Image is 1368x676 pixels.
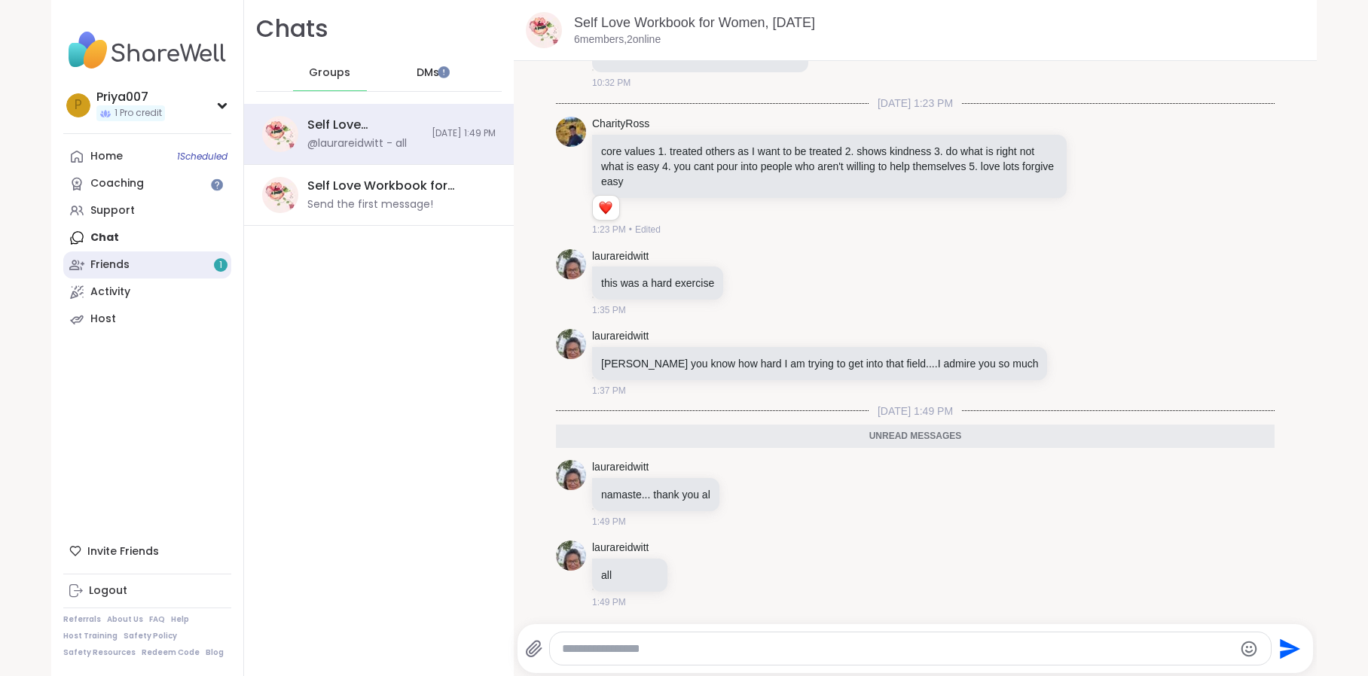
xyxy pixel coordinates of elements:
[307,136,407,151] div: @laurareidwitt - all
[601,356,1038,371] p: [PERSON_NAME] you know how hard I am trying to get into that field....I admire you so much
[309,65,350,81] span: Groups
[592,384,626,397] span: 1:37 PM
[417,65,439,81] span: DMs
[63,251,231,279] a: Friends1
[142,647,200,658] a: Redeem Code
[124,631,177,641] a: Safety Policy
[63,279,231,306] a: Activity
[526,12,562,48] img: Self Love Workbook for Women, Oct 03
[307,197,433,212] div: Send the first message!
[1272,632,1305,665] button: Send
[307,178,487,194] div: Self Love Workbook for Women, [DATE]
[592,223,626,236] span: 1:23 PM
[562,641,1232,656] textarea: Type your message
[556,425,1275,449] div: Unread messages
[1240,640,1258,658] button: Emoji picker
[63,197,231,224] a: Support
[219,259,222,272] span: 1
[601,276,714,291] p: this was a hard exercise
[63,170,231,197] a: Coaching
[107,614,143,625] a: About Us
[115,107,162,120] span: 1 Pro credit
[592,540,649,556] a: laurareidwitt
[89,583,127,598] div: Logout
[90,176,144,191] div: Coaching
[90,312,116,327] div: Host
[556,329,586,359] img: https://sharewell-space-live.sfo3.digitaloceanspaces.com/user-generated/3198844e-f0fa-4252-8e56-5...
[601,144,1058,189] p: core values 1. treated others as I want to be treated 2. shows kindness 3. do what is right not w...
[592,515,626,528] span: 1:49 PM
[90,203,135,218] div: Support
[63,577,231,604] a: Logout
[63,537,231,565] div: Invite Friends
[869,96,962,111] span: [DATE] 1:23 PM
[63,647,136,658] a: Safety Resources
[177,151,227,163] span: 1 Scheduled
[432,127,496,140] span: [DATE] 1:49 PM
[307,117,423,133] div: Self Love Workbook for Women, [DATE]
[592,595,626,609] span: 1:49 PM
[593,196,619,220] div: Reaction list
[171,614,189,625] a: Help
[96,89,165,105] div: Priya007
[556,249,586,279] img: https://sharewell-space-live.sfo3.digitaloceanspaces.com/user-generated/3198844e-f0fa-4252-8e56-5...
[90,257,130,273] div: Friends
[635,223,661,236] span: Edited
[601,487,710,502] p: namaste... thank you al
[556,460,586,490] img: https://sharewell-space-live.sfo3.digitaloceanspaces.com/user-generated/3198844e-f0fa-4252-8e56-5...
[206,647,224,658] a: Blog
[63,614,101,625] a: Referrals
[149,614,165,625] a: FAQ
[63,143,231,170] a: Home1Scheduled
[63,306,231,333] a: Host
[556,540,586,571] img: https://sharewell-space-live.sfo3.digitaloceanspaces.com/user-generated/3198844e-f0fa-4252-8e56-5...
[592,117,649,132] a: CharityRoss
[592,460,649,475] a: laurareidwitt
[63,24,231,77] img: ShareWell Nav Logo
[574,15,815,30] a: Self Love Workbook for Women, [DATE]
[75,96,82,115] span: P
[211,178,223,190] iframe: Spotlight
[601,568,658,583] p: all
[592,249,649,264] a: laurareidwitt
[869,403,962,419] span: [DATE] 1:49 PM
[63,631,118,641] a: Host Training
[629,223,632,236] span: •
[592,76,631,90] span: 10:32 PM
[256,12,328,46] h1: Chats
[262,177,298,213] img: Self Love Workbook for Women, Oct 06
[90,285,130,300] div: Activity
[90,149,123,164] div: Home
[574,32,661,47] p: 6 members, 2 online
[597,202,613,214] button: Reactions: love
[592,303,626,317] span: 1:35 PM
[592,329,649,344] a: laurareidwitt
[438,66,450,78] iframe: Spotlight
[556,117,586,147] img: https://sharewell-space-live.sfo3.digitaloceanspaces.com/user-generated/d0fef3f8-78cb-4349-b608-1...
[262,116,298,152] img: Self Love Workbook for Women, Oct 03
